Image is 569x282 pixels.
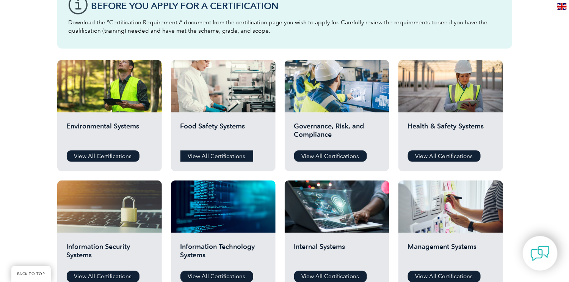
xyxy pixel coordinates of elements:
a: View All Certifications [67,151,140,162]
h2: Environmental Systems [67,122,152,145]
h2: Governance, Risk, and Compliance [294,122,380,145]
h2: Management Systems [408,242,494,265]
img: contact-chat.png [531,244,550,263]
h2: Information Security Systems [67,242,152,265]
a: BACK TO TOP [11,266,51,282]
h3: Before You Apply For a Certification [91,1,501,11]
h2: Internal Systems [294,242,380,265]
img: en [557,3,567,10]
h2: Information Technology Systems [180,242,266,265]
a: View All Certifications [294,151,367,162]
h2: Health & Safety Systems [408,122,494,145]
h2: Food Safety Systems [180,122,266,145]
a: View All Certifications [180,151,253,162]
p: Download the “Certification Requirements” document from the certification page you wish to apply ... [69,18,501,35]
a: View All Certifications [408,151,481,162]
